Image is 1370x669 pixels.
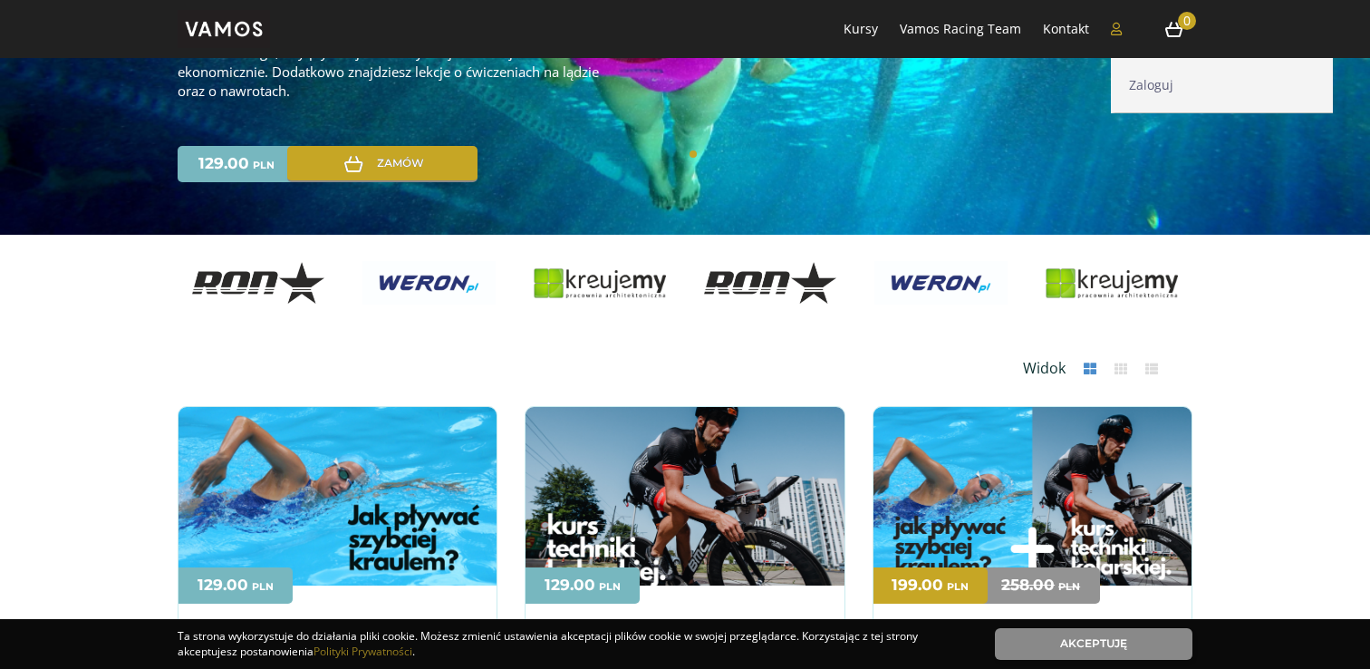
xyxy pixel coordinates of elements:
p: Ten kurs online zawiera masę ćwiczeń, które możesz wykorzystać w swoim treningu, aby pływać jeszc... [178,24,603,102]
img: Ron wheels [192,262,324,304]
p: 129.00 [198,156,249,171]
h2: Kurs techniki kolarskiej [545,613,766,655]
h2: Jak pływać szybciej kraulem? [198,613,477,655]
a: Kursy [844,20,878,37]
p: PLN [599,580,621,595]
img: vamos_solo.png [178,10,270,48]
img: Kreujemy.com.pl [1046,268,1178,298]
p: 199.00 [892,577,943,593]
h2: PAKIET PŁYWANIE + ROWER [893,613,1164,655]
img: Ron wheels [704,262,836,304]
p: PLN [947,580,969,595]
img: Kreujemy.com.pl [534,268,666,298]
span: Zamów [341,156,424,170]
p: PLN [253,159,275,173]
p: PLN [252,580,274,595]
a: Kontakt [1043,20,1089,37]
span: 0 [1178,12,1196,30]
p: 129.00 [198,577,248,593]
p: PLN [1058,580,1080,595]
div: Ta strona wykorzystuje do działania pliki cookie. Możesz zmienić ustawienia akceptacji plików coo... [178,628,968,660]
a: Polityki Prywatności [314,644,412,659]
a: Akceptuję [995,628,1192,660]
img: Weron [874,261,1007,305]
a: Vamos Racing Team [900,20,1021,37]
img: Weron [362,261,495,305]
a: Zamów [287,146,478,182]
a: Zaloguj [1111,58,1333,113]
p: 258.00 [1001,577,1055,593]
p: Widok [1016,358,1073,379]
p: 129.00 [545,577,595,593]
